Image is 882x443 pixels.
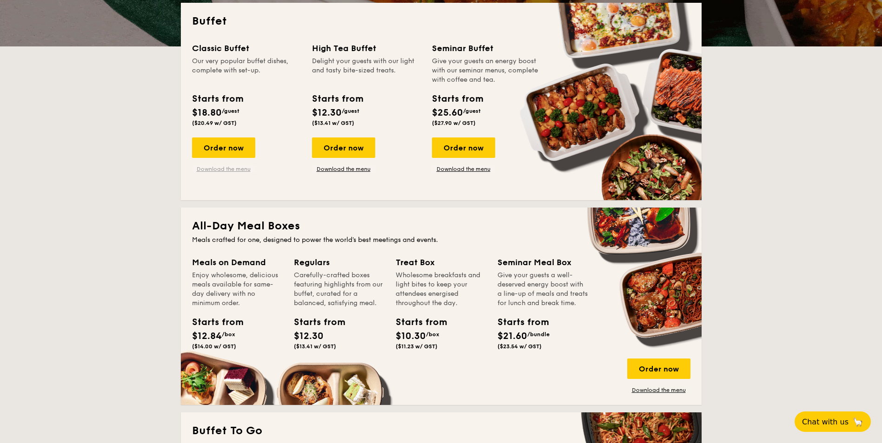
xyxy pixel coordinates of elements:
[192,57,301,85] div: Our very popular buffet dishes, complete with set-up.
[192,120,237,126] span: ($20.49 w/ GST)
[497,343,542,350] span: ($23.54 w/ GST)
[192,107,222,118] span: $18.80
[497,331,527,342] span: $21.60
[312,137,375,158] div: Order now
[795,411,871,432] button: Chat with us🦙
[432,137,495,158] div: Order now
[192,331,222,342] span: $12.84
[192,256,283,269] div: Meals on Demand
[222,108,239,114] span: /guest
[192,92,243,106] div: Starts from
[192,14,690,29] h2: Buffet
[426,331,439,338] span: /box
[192,165,255,173] a: Download the menu
[497,315,539,329] div: Starts from
[432,57,541,85] div: Give your guests an energy boost with our seminar menus, complete with coffee and tea.
[432,165,495,173] a: Download the menu
[432,92,483,106] div: Starts from
[294,331,324,342] span: $12.30
[294,271,385,308] div: Carefully-crafted boxes featuring highlights from our buffet, curated for a balanced, satisfying ...
[432,120,476,126] span: ($27.90 w/ GST)
[312,92,363,106] div: Starts from
[497,256,588,269] div: Seminar Meal Box
[192,42,301,55] div: Classic Buffet
[396,343,438,350] span: ($11.23 w/ GST)
[396,271,486,308] div: Wholesome breakfasts and light bites to keep your attendees energised throughout the day.
[527,331,550,338] span: /bundle
[396,331,426,342] span: $10.30
[192,315,234,329] div: Starts from
[627,358,690,379] div: Order now
[627,386,690,394] a: Download the menu
[396,256,486,269] div: Treat Box
[497,271,588,308] div: Give your guests a well-deserved energy boost with a line-up of meals and treats for lunch and br...
[192,235,690,245] div: Meals crafted for one, designed to power the world's best meetings and events.
[192,219,690,234] h2: All-Day Meal Boxes
[294,343,336,350] span: ($13.41 w/ GST)
[802,417,849,426] span: Chat with us
[192,271,283,308] div: Enjoy wholesome, delicious meals available for same-day delivery with no minimum order.
[342,108,359,114] span: /guest
[463,108,481,114] span: /guest
[312,120,354,126] span: ($13.41 w/ GST)
[312,57,421,85] div: Delight your guests with our light and tasty bite-sized treats.
[312,165,375,173] a: Download the menu
[396,315,438,329] div: Starts from
[294,315,336,329] div: Starts from
[294,256,385,269] div: Regulars
[222,331,235,338] span: /box
[192,343,236,350] span: ($14.00 w/ GST)
[192,423,690,438] h2: Buffet To Go
[852,417,863,427] span: 🦙
[432,42,541,55] div: Seminar Buffet
[432,107,463,118] span: $25.60
[312,42,421,55] div: High Tea Buffet
[192,137,255,158] div: Order now
[312,107,342,118] span: $12.30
